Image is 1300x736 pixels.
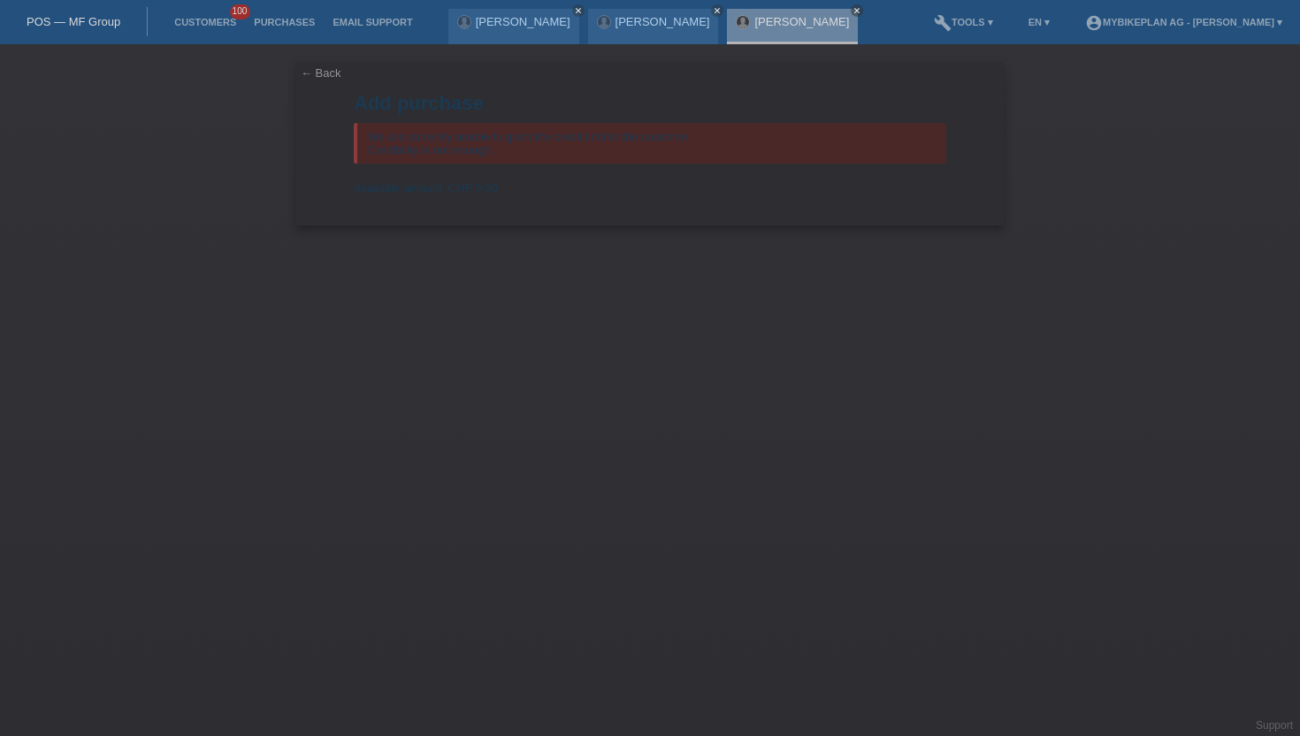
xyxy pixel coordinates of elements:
a: [PERSON_NAME] [476,15,570,28]
a: Customers [165,17,245,27]
a: account_circleMybikeplan AG - [PERSON_NAME] ▾ [1076,17,1291,27]
a: close [572,4,585,17]
a: ← Back [301,66,341,80]
span: CHF 0.00 [448,181,498,195]
div: We are currently unable to grant the credit limit to the customer. Credibility is not enough. [354,123,946,164]
a: close [711,4,723,17]
a: buildTools ▾ [925,17,1002,27]
i: account_circle [1085,14,1103,32]
i: close [853,6,861,15]
a: POS — MF Group [27,15,120,28]
a: [PERSON_NAME] [754,15,849,28]
h1: Add purchase [354,92,946,114]
i: close [713,6,722,15]
i: build [934,14,952,32]
span: 100 [230,4,251,19]
a: [PERSON_NAME] [616,15,710,28]
i: close [574,6,583,15]
a: Email Support [324,17,421,27]
a: EN ▾ [1020,17,1059,27]
a: Support [1256,719,1293,732]
a: Purchases [245,17,324,27]
span: Available amount: [354,181,445,195]
a: close [851,4,863,17]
